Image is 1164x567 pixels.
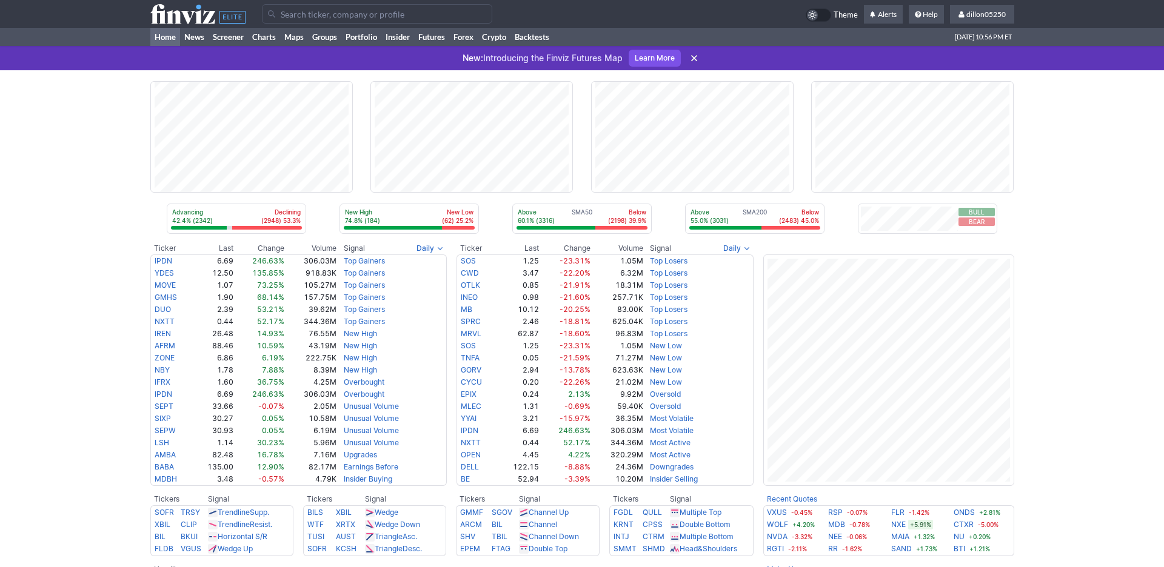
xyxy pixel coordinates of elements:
[563,438,590,447] span: 52.17%
[954,543,965,555] a: BTI
[591,352,644,364] td: 71.27M
[560,353,590,362] span: -21.59%
[375,544,422,553] a: TriangleDesc.
[650,438,691,447] a: Most Active
[261,216,301,225] p: (2948) 53.3%
[262,365,284,374] span: 7.88%
[767,494,817,503] a: Recent Quotes
[345,216,380,225] p: 74.8% (184)
[461,402,481,411] a: MLEC
[416,242,434,254] span: Daily
[568,390,590,399] span: 2.13%
[218,520,272,529] a: TrendlineResist.
[155,377,170,386] a: IFRX
[344,474,392,483] a: Insider Buying
[650,414,694,423] a: Most Volatile
[155,474,177,483] a: MDBH
[779,216,819,225] p: (2483) 45.0%
[192,303,234,316] td: 2.39
[307,532,324,541] a: TUSI
[442,208,473,216] p: New Low
[192,254,234,267] td: 6.69
[629,50,681,67] a: Learn More
[680,508,721,517] a: Multiple Top
[155,280,176,290] a: MOVE
[155,353,175,362] a: ZONE
[218,520,250,529] span: Trendline
[891,543,912,555] a: SAND
[461,280,480,290] a: OTLK
[192,328,234,340] td: 26.48
[691,208,729,216] p: Above
[591,242,644,254] th: Volume
[307,544,327,553] a: SOFR
[497,352,540,364] td: 0.05
[461,474,470,483] a: BE
[345,208,380,216] p: New High
[560,280,590,290] span: -21.91%
[285,400,337,413] td: 2.05M
[344,402,399,411] a: Unusual Volume
[497,242,540,254] th: Last
[518,208,555,216] p: Above
[155,256,172,265] a: IPDN
[560,317,590,326] span: -18.81%
[767,519,788,531] a: WOLF
[643,532,664,541] a: CTRM
[257,280,284,290] span: 73.25%
[591,413,644,425] td: 36.35M
[218,532,267,541] a: Horizontal S/R
[403,544,422,553] span: Desc.
[497,291,540,303] td: 0.98
[966,10,1006,19] span: dillon05250
[172,216,213,225] p: 42.4% (2342)
[497,303,540,316] td: 10.12
[285,328,337,340] td: 76.55M
[155,450,176,459] a: AMBA
[344,450,377,459] a: Upgrades
[954,506,975,519] a: ONDS
[958,217,995,226] button: Bear
[460,508,483,517] a: GMMF
[181,532,198,541] a: BKUI
[192,376,234,388] td: 1.60
[218,508,269,517] a: TrendlineSupp.
[650,280,687,290] a: Top Losers
[497,425,540,437] td: 6.69
[285,352,337,364] td: 222.75K
[497,437,540,449] td: 0.44
[257,293,284,302] span: 68.14%
[344,377,384,386] a: Overbought
[461,305,472,314] a: MB
[529,532,579,541] a: Channel Down
[560,293,590,302] span: -21.60%
[891,531,909,543] a: MAIA
[262,353,284,362] span: 6.19%
[257,305,284,314] span: 53.21%
[460,520,482,529] a: ARCM
[461,365,481,374] a: GORV
[155,426,176,435] a: SEPW
[560,365,590,374] span: -13.78%
[517,208,647,226] div: SMA50
[529,520,557,529] a: Channel
[150,28,180,46] a: Home
[192,291,234,303] td: 1.90
[155,329,171,338] a: IREN
[461,329,481,338] a: MRVL
[461,377,482,386] a: CYCU
[650,244,671,253] span: Signal
[461,293,478,302] a: INEO
[344,305,385,314] a: Top Gainers
[463,53,483,63] span: New:
[950,5,1014,24] a: dillon05250
[150,242,192,254] th: Ticker
[497,376,540,388] td: 0.20
[344,462,398,471] a: Earnings Before
[608,216,646,225] p: (2198) 39.9%
[510,28,554,46] a: Backtests
[460,532,475,541] a: SHV
[828,506,843,519] a: RSP
[643,508,662,517] a: QULL
[344,293,385,302] a: Top Gainers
